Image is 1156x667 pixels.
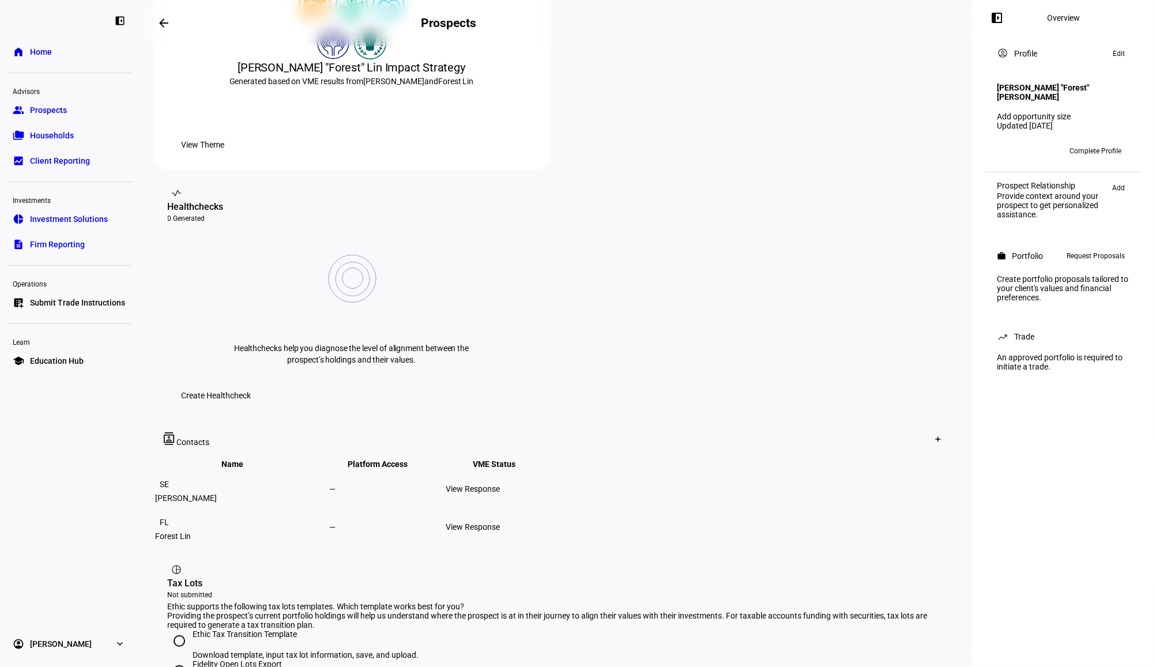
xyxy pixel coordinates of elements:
[30,355,84,367] span: Education Hub
[997,249,1131,263] eth-panel-overview-card-header: Portfolio
[1112,181,1125,195] span: Add
[30,46,52,58] span: Home
[446,484,560,493] div: View Response
[997,47,1131,61] eth-panel-overview-card-header: Profile
[1001,147,1011,155] span: MT
[13,297,24,308] eth-mat-symbol: list_alt_add
[222,459,261,469] span: Name
[7,333,131,349] div: Learn
[1014,332,1034,341] div: Trade
[1061,249,1131,263] button: Request Proposals
[177,438,210,447] span: Contacts
[193,630,419,639] div: Ethic Tax Transition Template
[168,590,943,600] div: Not submitted
[329,508,445,545] td: —
[421,16,476,30] h2: Prospects
[168,200,536,214] div: Healthchecks
[156,513,174,532] div: FL
[1067,249,1125,263] span: Request Proposals
[1113,47,1125,61] span: Edit
[30,638,92,650] span: [PERSON_NAME]
[997,251,1006,261] mat-icon: work
[990,270,1138,307] div: Create portfolio proposals tailored to your client's values and financial preferences.
[997,331,1008,342] mat-icon: trending_up
[329,470,445,507] td: —
[1107,47,1131,61] button: Edit
[171,187,183,199] mat-icon: vital_signs
[168,59,536,76] div: [PERSON_NAME] "Forest" Lin Impact Strategy
[114,638,126,650] eth-mat-symbol: expand_more
[997,330,1131,344] eth-panel-overview-card-header: Trade
[990,11,1004,25] mat-icon: left_panel_open
[13,130,24,141] eth-mat-symbol: folder_copy
[348,459,426,469] span: Platform Access
[997,112,1071,121] a: Add opportunity size
[168,602,943,611] div: Ethic supports the following tax lots templates. Which template works best for you?
[7,191,131,208] div: Investments
[30,155,90,167] span: Client Reporting
[114,15,126,27] eth-mat-symbol: left_panel_close
[13,104,24,116] eth-mat-symbol: group
[163,432,177,445] mat-icon: contacts
[7,124,131,147] a: folder_copyHouseholds
[1019,147,1028,155] span: GA
[168,611,943,630] div: Providing the prospect’s current portfolio holdings will help us understand where the prospect is...
[182,133,225,156] span: View Theme
[30,239,85,250] span: Firm Reporting
[473,459,533,469] span: VME Status
[168,214,536,223] div: 0 Generated
[13,46,24,58] eth-mat-symbol: home
[168,133,239,156] button: View Theme
[7,99,131,122] a: groupProspects
[1106,181,1131,195] button: Add
[13,239,24,250] eth-mat-symbol: description
[168,76,536,87] div: Generated based on VME results from and
[182,384,251,407] span: Create Healthcheck
[7,208,131,231] a: pie_chartInvestment Solutions
[168,384,265,407] button: Create Healthcheck
[171,564,183,575] mat-icon: pie_chart
[997,121,1131,130] div: Updated [DATE]
[1048,13,1080,22] div: Overview
[1070,142,1121,160] span: Complete Profile
[13,355,24,367] eth-mat-symbol: school
[997,191,1106,219] div: Provide context around your prospect to get personalized assistance.
[990,348,1138,376] div: An approved portfolio is required to initiate a trade.
[7,40,131,63] a: homeHome
[30,104,67,116] span: Prospects
[156,475,174,493] div: SE
[30,297,125,308] span: Submit Trade Instructions
[363,77,424,86] span: [PERSON_NAME]
[446,522,560,532] div: View Response
[13,213,24,225] eth-mat-symbol: pie_chart
[7,82,131,99] div: Advisors
[156,532,327,541] div: Forest Lin
[7,275,131,291] div: Operations
[997,47,1008,59] mat-icon: account_circle
[13,638,24,650] eth-mat-symbol: account_circle
[1012,251,1043,261] div: Portfolio
[13,155,24,167] eth-mat-symbol: bid_landscape
[997,181,1106,190] div: Prospect Relationship
[1014,49,1037,58] div: Profile
[7,149,131,172] a: bid_landscapeClient Reporting
[30,213,108,225] span: Investment Solutions
[193,650,419,660] div: Download template, input tax lot information, save, and upload.
[30,130,74,141] span: Households
[168,576,943,590] div: Tax Lots
[438,77,473,86] span: Forest Lin
[231,342,473,365] p: Healthchecks help you diagnose the level of alignment between the prospect’s holdings and their v...
[7,233,131,256] a: descriptionFirm Reporting
[157,16,171,30] mat-icon: arrow_backwards
[997,83,1131,101] h4: [PERSON_NAME] "Forest" [PERSON_NAME]
[1060,142,1131,160] button: Complete Profile
[156,493,327,503] div: [PERSON_NAME]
